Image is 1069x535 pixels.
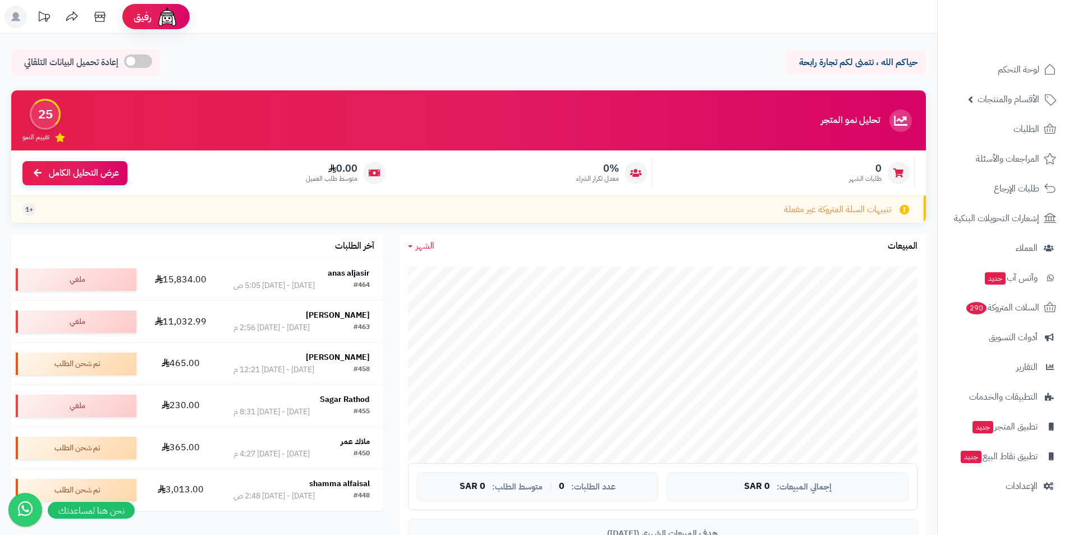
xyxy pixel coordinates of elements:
span: جديد [961,451,981,463]
span: العملاء [1016,240,1038,256]
td: 11,032.99 [141,301,221,342]
p: حياكم الله ، نتمنى لكم تجارة رابحة [794,56,917,69]
a: المراجعات والأسئلة [944,145,1062,172]
span: طلبات الإرجاع [994,181,1039,196]
strong: ملاك عمر [341,436,370,447]
a: الإعدادات [944,473,1062,500]
span: الأقسام والمنتجات [978,92,1039,107]
img: logo-2.png [993,23,1058,47]
span: رفيق [134,10,152,24]
div: #448 [354,491,370,502]
div: #464 [354,280,370,291]
strong: [PERSON_NAME] [306,309,370,321]
div: [DATE] - [DATE] 12:21 م [233,364,314,376]
div: [DATE] - [DATE] 2:56 م [233,322,310,333]
span: جديد [972,421,993,433]
span: +1 [25,205,33,214]
a: العملاء [944,235,1062,262]
h3: آخر الطلبات [335,241,374,252]
div: تم شحن الطلب [16,353,136,375]
td: 365.00 [141,427,221,469]
td: 230.00 [141,385,221,427]
span: التطبيقات والخدمات [969,389,1038,405]
span: تطبيق المتجر [971,419,1038,435]
a: عرض التحليل الكامل [22,161,127,185]
div: [DATE] - [DATE] 2:48 ص [233,491,315,502]
span: السلات المتروكة [965,300,1039,315]
a: إشعارات التحويلات البنكية [944,205,1062,232]
h3: المبيعات [888,241,917,252]
span: تنبيهات السلة المتروكة غير مفعلة [784,203,891,216]
span: 290 [966,302,987,315]
strong: [PERSON_NAME] [306,351,370,363]
span: إعادة تحميل البيانات التلقائي [24,56,118,69]
span: وآتس آب [984,270,1038,286]
span: المراجعات والأسئلة [976,151,1039,167]
span: التقارير [1016,359,1038,375]
a: لوحة التحكم [944,56,1062,83]
div: تم شحن الطلب [16,437,136,459]
span: متوسط طلب العميل [306,174,357,184]
div: تم شحن الطلب [16,479,136,501]
span: تطبيق نقاط البيع [960,449,1038,464]
div: ملغي [16,310,136,333]
div: ملغي [16,268,136,291]
span: | [549,482,552,491]
a: الطلبات [944,116,1062,143]
a: التطبيقات والخدمات [944,383,1062,410]
strong: Sagar Rathod [320,394,370,405]
span: أدوات التسويق [989,330,1038,345]
a: السلات المتروكة290 [944,294,1062,321]
td: 15,834.00 [141,259,221,300]
strong: shamma alfaisal [309,478,370,490]
span: طلبات الشهر [849,174,882,184]
a: أدوات التسويق [944,324,1062,351]
div: [DATE] - [DATE] 4:27 م [233,449,310,460]
span: 0 [849,162,882,175]
div: #458 [354,364,370,376]
span: متوسط الطلب: [492,482,543,492]
span: الإعدادات [1006,478,1038,494]
span: تقييم النمو [22,132,49,142]
td: 465.00 [141,343,221,385]
div: ملغي [16,395,136,417]
span: 0% [576,162,619,175]
span: جديد [985,272,1006,285]
h3: تحليل نمو المتجر [821,116,880,126]
div: #463 [354,322,370,333]
span: الشهر [416,239,434,253]
span: عدد الطلبات: [571,482,616,492]
div: #455 [354,406,370,418]
span: 0 SAR [744,482,770,492]
a: تطبيق المتجرجديد [944,413,1062,440]
div: [DATE] - [DATE] 8:31 م [233,406,310,418]
div: #450 [354,449,370,460]
div: [DATE] - [DATE] 5:05 ص [233,280,315,291]
span: 0.00 [306,162,357,175]
span: إشعارات التحويلات البنكية [954,211,1039,226]
span: 0 [559,482,565,492]
span: إجمالي المبيعات: [777,482,832,492]
a: تطبيق نقاط البيعجديد [944,443,1062,470]
strong: anas aljasir [328,267,370,279]
span: عرض التحليل الكامل [49,167,119,180]
span: معدل تكرار الشراء [576,174,619,184]
span: الطلبات [1013,121,1039,137]
a: تحديثات المنصة [30,6,58,31]
td: 3,013.00 [141,469,221,511]
a: الشهر [408,240,434,253]
img: ai-face.png [156,6,178,28]
a: التقارير [944,354,1062,381]
a: طلبات الإرجاع [944,175,1062,202]
span: 0 SAR [460,482,485,492]
span: لوحة التحكم [998,62,1039,77]
a: وآتس آبجديد [944,264,1062,291]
